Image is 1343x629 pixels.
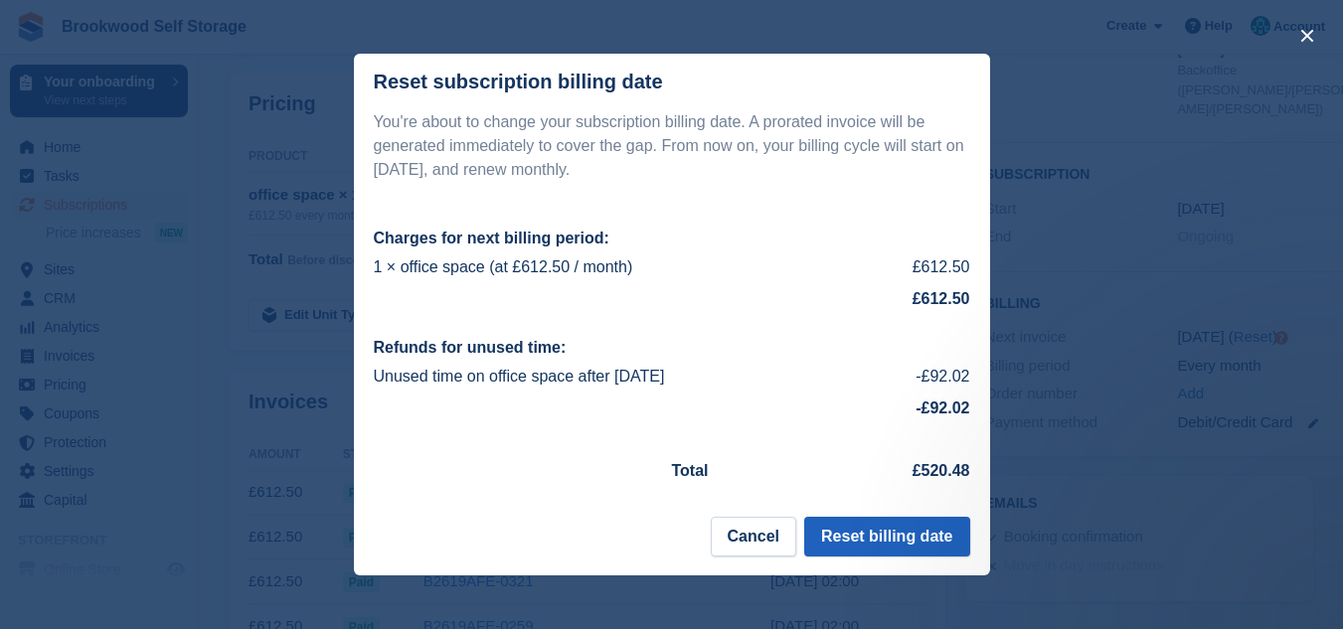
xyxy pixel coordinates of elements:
[804,517,969,556] button: Reset billing date
[913,290,970,307] strong: £612.50
[862,251,970,283] td: £612.50
[916,399,969,416] strong: -£92.02
[672,462,709,479] strong: Total
[374,230,970,247] h2: Charges for next billing period:
[913,462,970,479] strong: £520.48
[711,517,796,556] button: Cancel
[374,251,862,283] td: 1 × office space (at £612.50 / month)
[374,339,970,357] h2: Refunds for unused time:
[374,361,877,393] td: Unused time on office space after [DATE]
[374,110,970,182] p: You're about to change your subscription billing date. A prorated invoice will be generated immed...
[877,361,970,393] td: -£92.02
[374,71,663,93] div: Reset subscription billing date
[1291,20,1323,52] button: close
